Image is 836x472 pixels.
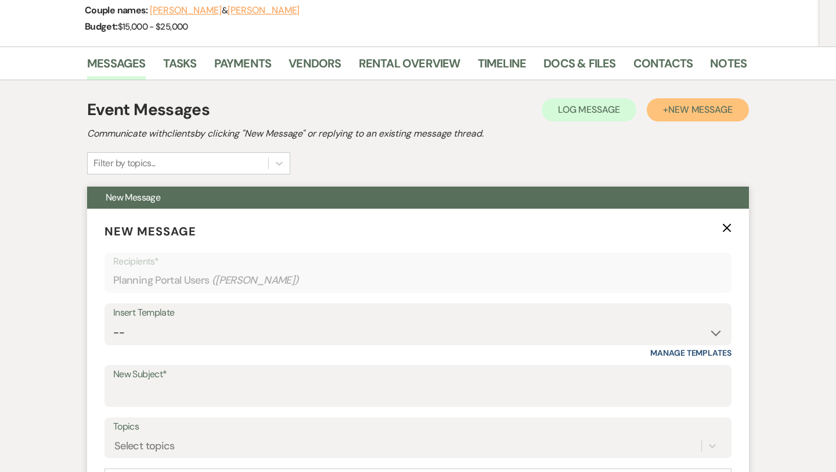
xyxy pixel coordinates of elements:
p: Recipients* [113,254,723,269]
button: +New Message [647,98,749,121]
div: Filter by topics... [93,156,156,170]
div: Insert Template [113,305,723,321]
span: New Message [668,103,733,116]
button: [PERSON_NAME] [150,6,222,15]
label: Topics [113,419,723,435]
a: Payments [214,54,272,80]
span: Log Message [558,103,620,116]
label: New Subject* [113,366,723,383]
a: Vendors [289,54,341,80]
a: Notes [710,54,747,80]
div: Planning Portal Users [113,269,723,292]
a: Contacts [633,54,693,80]
a: Docs & Files [543,54,615,80]
span: Couple names: [85,4,150,16]
span: ( [PERSON_NAME] ) [212,273,299,288]
h2: Communicate with clients by clicking "New Message" or replying to an existing message thread. [87,127,749,141]
a: Messages [87,54,146,80]
a: Rental Overview [359,54,460,80]
span: $15,000 - $25,000 [118,21,188,33]
button: [PERSON_NAME] [228,6,300,15]
a: Timeline [478,54,527,80]
a: Manage Templates [650,348,732,358]
button: Log Message [542,98,636,121]
span: Budget: [85,20,118,33]
span: New Message [106,191,160,203]
span: New Message [105,224,196,239]
a: Tasks [163,54,197,80]
span: & [150,5,300,16]
div: Select topics [114,438,175,454]
h1: Event Messages [87,98,210,122]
